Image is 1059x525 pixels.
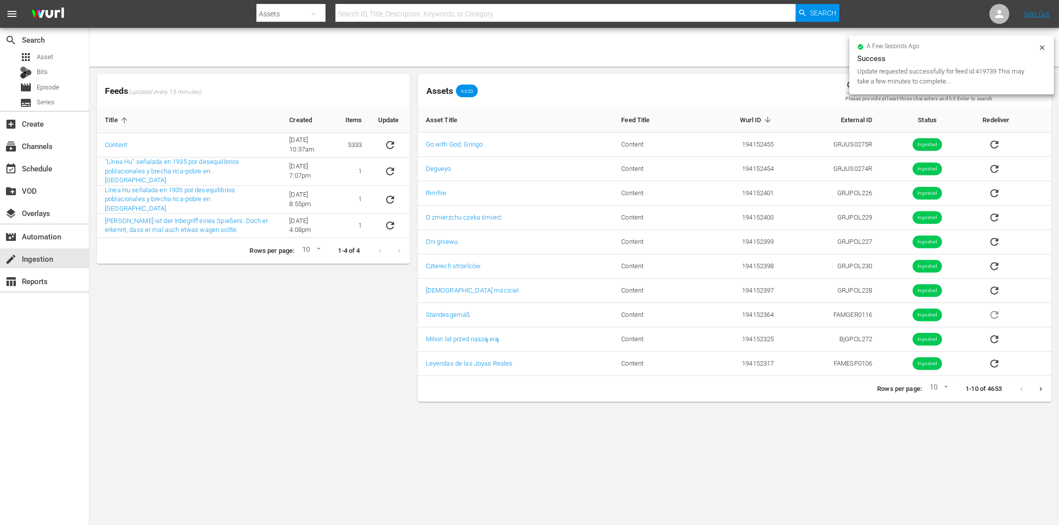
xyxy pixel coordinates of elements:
td: 194152455 [693,133,782,157]
td: Content [613,206,693,230]
a: [PERSON_NAME] ist der Inbegriff eines Spießers. Doch er erkennt, dass er mal auch etwas wagen sol... [105,217,268,234]
a: "Línea Hu" señalada en 1935 por desequilibrios poblacionales y brecha rica-pobre en [GEOGRAPHIC_D... [105,158,239,184]
td: Content [613,230,693,254]
td: 194152401 [693,181,782,206]
td: [DATE] 4:08pm [281,214,337,238]
td: Content [613,303,693,327]
td: BjGPOL272 [782,327,881,352]
a: Content [105,141,127,149]
span: Asset [37,52,53,62]
td: GRJUS0275R [782,133,881,157]
span: Title [105,116,131,125]
span: Series [20,97,32,109]
span: Create [5,118,17,130]
td: 194152400 [693,206,782,230]
span: table_chart [5,276,17,288]
span: Ingestion [5,253,17,265]
a: Standesgemäß [426,311,471,318]
td: 194152364 [693,303,782,327]
span: Ingested [913,336,942,343]
td: Content [613,181,693,206]
td: FAMESP0106 [782,352,881,376]
td: 194152325 [693,327,782,352]
td: Content [613,157,693,181]
td: [DATE] 10:37am [281,133,337,157]
a: Sign Out [1024,10,1050,18]
a: Línea Hu señalada en 1935 por desequilibrios poblacionales y brecha rica-pobre en [GEOGRAPHIC_DATA]. [105,186,235,212]
span: menu [6,8,18,20]
td: 1 [337,214,370,238]
div: Update requested successfully for feed id:419739 This may take a few minutes to complete... [857,67,1036,86]
span: (updated every 15 minutes) [128,88,201,96]
span: Overlays [5,208,17,220]
a: Go with God, Gringo [426,141,483,148]
span: Asset Title [426,115,471,124]
span: VOD [5,185,17,197]
div: Bits [20,67,32,78]
td: Content [613,254,693,279]
td: GRJPOL230 [782,254,881,279]
td: GRJPOL228 [782,279,881,303]
div: Success [857,53,1046,65]
span: Episode [20,81,32,93]
td: 1 [337,157,370,186]
span: Bits [37,67,48,77]
a: Leyendas de las Joyas Reales [426,360,513,367]
a: Degueyo [426,165,451,172]
span: Search [5,34,17,46]
a: Rimfire [426,189,447,197]
span: Ingested [913,141,942,149]
a: Milion lat przed naszą erą [426,335,499,343]
td: Content [613,327,693,352]
td: 1 [337,186,370,214]
p: Please provide at least three characters and hit Enter to search [846,95,1052,103]
a: [DEMOGRAPHIC_DATA] mściciel [426,287,519,294]
a: Dni gniewu [426,238,458,245]
img: ans4CAIJ8jUAAAAAAAAAAAAAAAAAAAAAAAAgQb4GAAAAAAAAAAAAAAAAAAAAAAAAJMjXAAAAAAAAAAAAAAAAAAAAAAAAgAT5G... [24,2,72,26]
p: 1-4 of 4 [338,246,360,256]
span: Assets [426,86,453,96]
p: 1-10 of 4653 [966,384,1002,394]
button: Search [796,4,839,22]
span: Asset [20,51,32,63]
button: Next page [1031,379,1051,399]
span: Channels [5,141,17,152]
th: Update [370,108,410,133]
span: Ingested [913,263,942,270]
div: 10 [926,381,950,396]
span: Ingested [913,311,942,319]
span: Schedule [5,163,17,175]
p: Rows per page: [877,384,922,394]
td: Content [613,133,693,157]
span: a few seconds ago [867,43,920,51]
td: GRJPOL229 [782,206,881,230]
a: Czterech strzelców [426,262,481,270]
span: Series [37,97,55,107]
td: 194152398 [693,254,782,279]
span: Ingested [913,165,942,173]
p: Rows per page: [249,246,294,256]
td: 194152397 [693,279,782,303]
span: Ingested [913,238,942,246]
span: Asset is in future lineups. Remove all episodes that contain this asset before redelivering [982,310,1006,318]
td: GRJUS0274R [782,157,881,181]
td: 194152317 [693,352,782,376]
span: Episode [37,82,59,92]
span: Wurl ID [740,115,774,124]
span: Created [289,116,325,125]
th: External ID [782,107,881,133]
span: 4,653 [456,88,478,94]
span: Feeds [97,83,410,99]
span: Ingested [913,214,942,222]
span: Ingested [913,360,942,368]
td: Content [613,352,693,376]
span: Ingested [913,190,942,197]
td: 5333 [337,133,370,157]
th: Items [337,108,370,133]
td: 194152399 [693,230,782,254]
td: GRJPOL227 [782,230,881,254]
td: 194152454 [693,157,782,181]
span: Automation [5,231,17,243]
span: Ingested [913,287,942,295]
td: Content [613,279,693,303]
